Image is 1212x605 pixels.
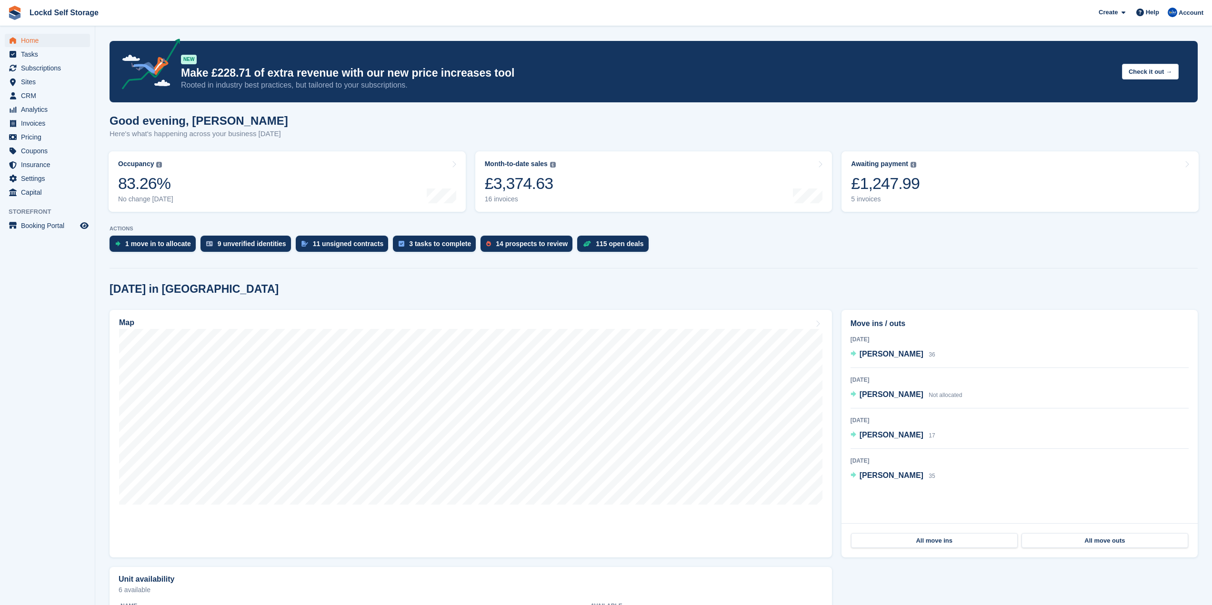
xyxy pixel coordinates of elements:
span: Insurance [21,158,78,171]
span: Not allocated [929,392,962,398]
h2: [DATE] in [GEOGRAPHIC_DATA] [110,283,279,296]
button: Check it out → [1122,64,1179,79]
a: Occupancy 83.26% No change [DATE] [109,151,466,212]
span: Home [21,34,78,47]
img: contract_signature_icon-13c848040528278c33f63329250d36e43548de30e8caae1d1a13099fd9432cc5.svg [301,241,308,247]
span: 17 [929,432,935,439]
p: Here's what's happening across your business [DATE] [110,129,288,139]
a: 9 unverified identities [200,236,296,257]
div: NEW [181,55,197,64]
span: Help [1146,8,1159,17]
span: CRM [21,89,78,102]
span: [PERSON_NAME] [860,350,923,358]
div: 115 open deals [596,240,643,248]
span: 36 [929,351,935,358]
p: Rooted in industry best practices, but tailored to your subscriptions. [181,80,1114,90]
div: [DATE] [851,335,1189,344]
a: Map [110,310,832,557]
a: [PERSON_NAME] Not allocated [851,389,962,401]
span: Settings [21,172,78,185]
div: No change [DATE] [118,195,173,203]
a: menu [5,61,90,75]
div: £3,374.63 [485,174,556,193]
a: 1 move in to allocate [110,236,200,257]
a: Preview store [79,220,90,231]
div: 1 move in to allocate [125,240,191,248]
a: 115 open deals [577,236,653,257]
div: Occupancy [118,160,154,168]
a: menu [5,172,90,185]
a: Awaiting payment £1,247.99 5 invoices [841,151,1199,212]
span: Tasks [21,48,78,61]
div: 5 invoices [851,195,920,203]
div: 3 tasks to complete [409,240,471,248]
a: 11 unsigned contracts [296,236,393,257]
span: Analytics [21,103,78,116]
img: Jonny Bleach [1168,8,1177,17]
a: Lockd Self Storage [26,5,102,20]
span: [PERSON_NAME] [860,390,923,398]
a: [PERSON_NAME] 36 [851,348,935,361]
p: ACTIONS [110,226,1198,232]
div: 14 prospects to review [496,240,568,248]
img: stora-icon-8386f47178a22dfd0bd8f6a31ec36ba5ce8667c1dd55bd0f319d3a0aa187defe.svg [8,6,22,20]
h2: Map [119,318,134,327]
img: price-adjustments-announcement-icon-8257ccfd72463d97f412b2fc003d46551f7dbcb40ab6d574587a9cd5c0d94... [114,39,180,93]
div: 9 unverified identities [218,240,286,248]
a: Month-to-date sales £3,374.63 16 invoices [475,151,832,212]
img: prospect-51fa495bee0391a8d652442698ab0144808aea92771e9ea1ae160a38d050c398.svg [486,241,491,247]
img: icon-info-grey-7440780725fd019a000dd9b08b2336e03edf1995a4989e88bcd33f0948082b44.svg [911,162,916,168]
span: [PERSON_NAME] [860,471,923,479]
span: Account [1179,8,1203,18]
a: menu [5,48,90,61]
a: All move ins [851,533,1018,548]
p: Make £228.71 of extra revenue with our new price increases tool [181,66,1114,80]
a: menu [5,75,90,89]
span: Capital [21,186,78,199]
a: All move outs [1022,533,1188,548]
div: [DATE] [851,456,1189,465]
img: icon-info-grey-7440780725fd019a000dd9b08b2336e03edf1995a4989e88bcd33f0948082b44.svg [156,162,162,168]
div: Month-to-date sales [485,160,548,168]
div: [DATE] [851,376,1189,384]
span: Sites [21,75,78,89]
span: [PERSON_NAME] [860,431,923,439]
p: 6 available [119,586,823,593]
div: 83.26% [118,174,173,193]
span: 35 [929,473,935,479]
a: menu [5,117,90,130]
a: 14 prospects to review [481,236,577,257]
img: task-75834270c22a3079a89374b754ae025e5fb1db73e45f91037f5363f120a921f8.svg [399,241,404,247]
a: menu [5,34,90,47]
span: Subscriptions [21,61,78,75]
div: 11 unsigned contracts [313,240,384,248]
a: [PERSON_NAME] 17 [851,429,935,442]
a: menu [5,158,90,171]
span: Invoices [21,117,78,130]
div: 16 invoices [485,195,556,203]
span: Coupons [21,144,78,158]
img: deal-1b604bf984904fb50ccaf53a9ad4b4a5d6e5aea283cecdc64d6e3604feb123c2.svg [583,240,591,247]
h2: Unit availability [119,575,174,584]
img: move_ins_to_allocate_icon-fdf77a2bb77ea45bf5b3d319d69a93e2d87916cf1d5bf7949dd705db3b84f3ca.svg [115,241,120,247]
h2: Move ins / outs [851,318,1189,329]
a: [PERSON_NAME] 35 [851,470,935,482]
a: menu [5,130,90,144]
a: menu [5,219,90,232]
span: Pricing [21,130,78,144]
h1: Good evening, [PERSON_NAME] [110,114,288,127]
img: verify_identity-adf6edd0f0f0b5bbfe63781bf79b02c33cf7c696d77639b501bdc392416b5a36.svg [206,241,213,247]
div: [DATE] [851,416,1189,425]
span: Booking Portal [21,219,78,232]
div: Awaiting payment [851,160,908,168]
a: menu [5,186,90,199]
div: £1,247.99 [851,174,920,193]
span: Create [1099,8,1118,17]
a: 3 tasks to complete [393,236,481,257]
a: menu [5,89,90,102]
img: icon-info-grey-7440780725fd019a000dd9b08b2336e03edf1995a4989e88bcd33f0948082b44.svg [550,162,556,168]
span: Storefront [9,207,95,217]
a: menu [5,144,90,158]
a: menu [5,103,90,116]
